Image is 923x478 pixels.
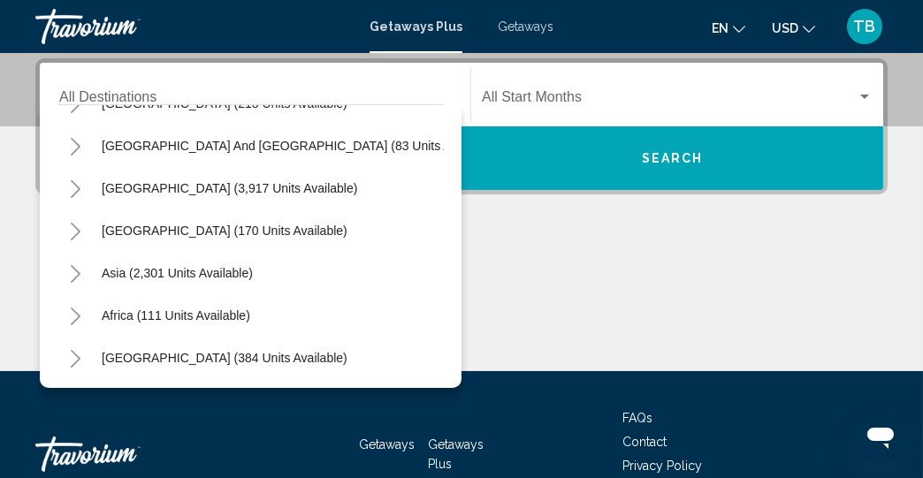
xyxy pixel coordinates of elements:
[102,181,357,195] span: [GEOGRAPHIC_DATA] (3,917 units available)
[622,459,702,473] a: Privacy Policy
[93,295,259,336] button: Africa (111 units available)
[35,9,352,44] a: Travorium
[102,351,347,365] span: [GEOGRAPHIC_DATA] (384 units available)
[57,128,93,163] button: Toggle South Pacific and Oceania (83 units available)
[712,21,728,35] span: en
[57,340,93,376] button: Toggle Middle East (384 units available)
[57,298,93,333] button: Toggle Africa (111 units available)
[102,224,347,238] span: [GEOGRAPHIC_DATA] (170 units available)
[93,253,262,293] button: Asia (2,301 units available)
[370,19,462,34] a: Getaways Plus
[93,210,356,251] button: [GEOGRAPHIC_DATA] (170 units available)
[57,213,93,248] button: Toggle Central America (170 units available)
[93,168,366,209] button: [GEOGRAPHIC_DATA] (3,917 units available)
[102,266,253,280] span: Asia (2,301 units available)
[498,19,553,34] a: Getaways
[461,126,883,190] button: Search
[93,338,356,378] button: [GEOGRAPHIC_DATA] (384 units available)
[622,435,667,449] a: Contact
[854,18,876,35] span: TB
[852,407,909,464] iframe: Button to launch messaging window
[57,171,93,206] button: Toggle South America (3,917 units available)
[842,8,888,45] button: User Menu
[429,437,484,471] a: Getaways Plus
[772,15,815,41] button: Change currency
[772,21,798,35] span: USD
[102,139,498,153] span: [GEOGRAPHIC_DATA] and [GEOGRAPHIC_DATA] (83 units available)
[622,411,652,425] a: FAQs
[642,152,704,166] span: Search
[40,63,883,190] div: Search widget
[57,255,93,291] button: Toggle Asia (2,301 units available)
[712,15,745,41] button: Change language
[359,437,415,451] a: Getaways
[102,308,250,322] span: Africa (111 units available)
[93,125,507,166] button: [GEOGRAPHIC_DATA] and [GEOGRAPHIC_DATA] (83 units available)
